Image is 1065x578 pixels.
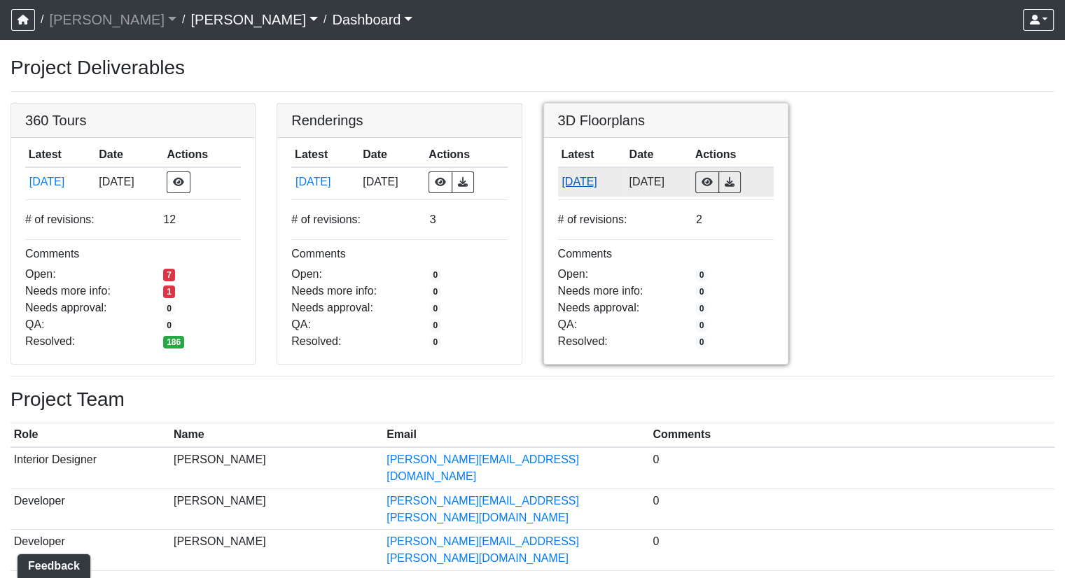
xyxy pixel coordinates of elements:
td: Developer [11,488,170,530]
a: [PERSON_NAME][EMAIL_ADDRESS][PERSON_NAME][DOMAIN_NAME] [387,495,579,523]
a: [PERSON_NAME][EMAIL_ADDRESS][PERSON_NAME][DOMAIN_NAME] [387,535,579,564]
iframe: Ybug feedback widget [11,550,93,578]
td: 0 [650,530,1054,571]
button: [DATE] [295,173,356,191]
th: Role [11,423,170,448]
td: 1fNjyqTgyCjhkiF664YtwX [291,167,359,197]
a: [PERSON_NAME] [190,6,318,34]
a: [PERSON_NAME] [49,6,176,34]
td: [PERSON_NAME] [170,488,383,530]
td: Developer [11,530,170,571]
th: Comments [650,423,1054,448]
td: [PERSON_NAME] [170,447,383,488]
a: Dashboard [333,6,413,34]
button: [DATE] [561,173,622,191]
td: 0 [650,447,1054,488]
th: Name [170,423,383,448]
span: / [318,6,332,34]
td: icnyKn2BKcUuh3sVxFcnHF [558,167,626,197]
td: Interior Designer [11,447,170,488]
td: 23Gb7HqrHekM6bgAM5isdq [25,167,95,197]
span: / [35,6,49,34]
td: [PERSON_NAME] [170,530,383,571]
h3: Project Deliverables [11,56,1054,80]
td: 0 [650,488,1054,530]
a: [PERSON_NAME][EMAIL_ADDRESS][DOMAIN_NAME] [387,453,579,482]
th: Email [383,423,649,448]
span: / [176,6,190,34]
button: [DATE] [29,173,92,191]
h3: Project Team [11,388,1054,411]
